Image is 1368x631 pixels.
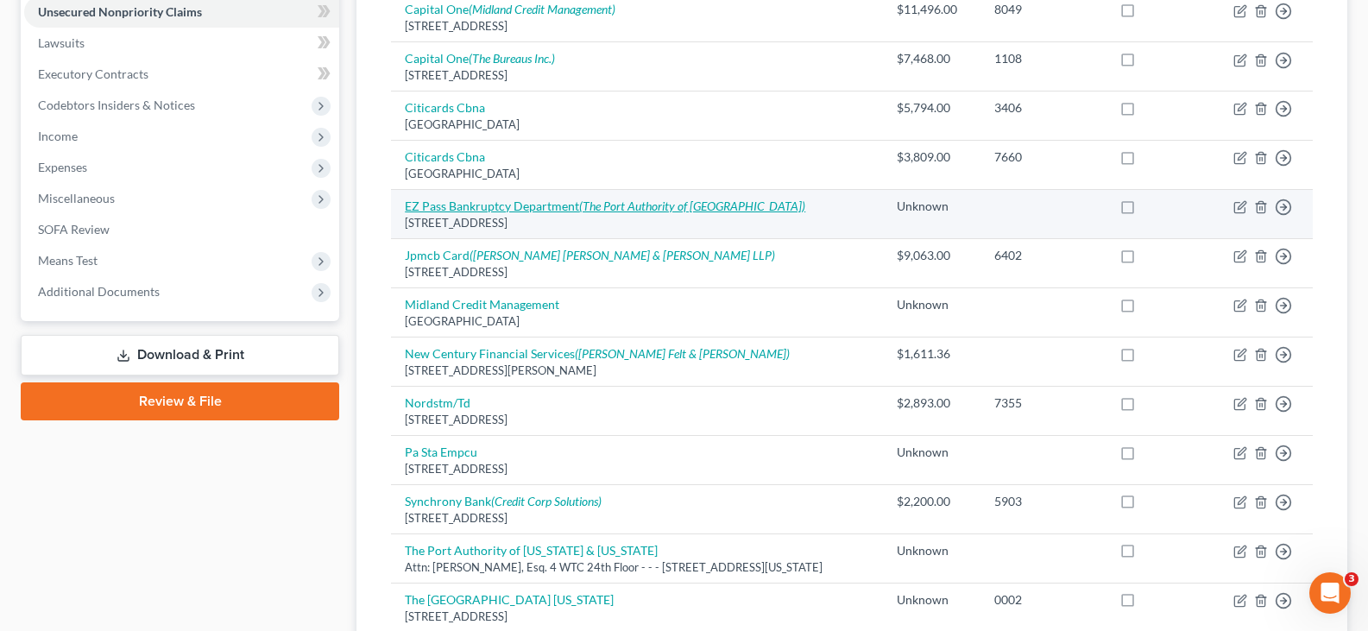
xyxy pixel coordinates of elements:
span: Codebtors Insiders & Notices [38,98,195,112]
div: $2,893.00 [897,394,967,412]
div: $9,063.00 [897,247,967,264]
i: (The Port Authority of [GEOGRAPHIC_DATA]) [579,199,805,213]
span: 3 [1345,572,1359,586]
span: Miscellaneous [38,191,115,205]
a: New Century Financial Services([PERSON_NAME] Felt & [PERSON_NAME]) [405,346,790,361]
span: Expenses [38,160,87,174]
div: [STREET_ADDRESS] [405,609,869,625]
i: ([PERSON_NAME] Felt & [PERSON_NAME]) [575,346,790,361]
div: [GEOGRAPHIC_DATA] [405,117,869,133]
div: [STREET_ADDRESS] [405,412,869,428]
div: 5903 [994,493,1093,510]
div: [STREET_ADDRESS] [405,18,869,35]
a: Review & File [21,382,339,420]
div: 0002 [994,591,1093,609]
a: The [GEOGRAPHIC_DATA] [US_STATE] [405,592,614,607]
div: [STREET_ADDRESS] [405,461,869,477]
span: Executory Contracts [38,66,148,81]
div: $1,611.36 [897,345,967,363]
a: EZ Pass Bankruptcy Department(The Port Authority of [GEOGRAPHIC_DATA]) [405,199,805,213]
a: Executory Contracts [24,59,339,90]
a: SOFA Review [24,214,339,245]
div: Unknown [897,591,967,609]
div: [STREET_ADDRESS] [405,215,869,231]
span: Unsecured Nonpriority Claims [38,4,202,19]
iframe: Intercom live chat [1309,572,1351,614]
a: The Port Authority of [US_STATE] & [US_STATE] [405,543,658,558]
a: Download & Print [21,335,339,375]
div: $5,794.00 [897,99,967,117]
a: Capital One(Midland Credit Management) [405,2,615,16]
div: Unknown [897,198,967,215]
div: $3,809.00 [897,148,967,166]
span: Additional Documents [38,284,160,299]
div: 8049 [994,1,1093,18]
a: Synchrony Bank(Credit Corp Solutions) [405,494,602,508]
div: 6402 [994,247,1093,264]
a: Jpmcb Card([PERSON_NAME] [PERSON_NAME] & [PERSON_NAME] LLP) [405,248,775,262]
a: Pa Sta Empcu [405,445,477,459]
a: Lawsuits [24,28,339,59]
div: 7660 [994,148,1093,166]
div: 1108 [994,50,1093,67]
i: (The Bureaus Inc.) [469,51,555,66]
div: Attn: [PERSON_NAME], Esq. 4 WTC 24th Floor - - - [STREET_ADDRESS][US_STATE] [405,559,869,576]
div: [STREET_ADDRESS] [405,510,869,527]
div: Unknown [897,542,967,559]
a: Citicards Cbna [405,149,485,164]
div: [GEOGRAPHIC_DATA] [405,166,869,182]
div: 7355 [994,394,1093,412]
div: Unknown [897,296,967,313]
div: [STREET_ADDRESS][PERSON_NAME] [405,363,869,379]
span: SOFA Review [38,222,110,237]
div: [STREET_ADDRESS] [405,67,869,84]
div: $11,496.00 [897,1,967,18]
a: Capital One(The Bureaus Inc.) [405,51,555,66]
div: $7,468.00 [897,50,967,67]
i: (Midland Credit Management) [469,2,615,16]
a: Nordstm/Td [405,395,470,410]
span: Lawsuits [38,35,85,50]
div: [GEOGRAPHIC_DATA] [405,313,869,330]
i: ([PERSON_NAME] [PERSON_NAME] & [PERSON_NAME] LLP) [470,248,775,262]
a: Citicards Cbna [405,100,485,115]
a: Midland Credit Management [405,297,559,312]
i: (Credit Corp Solutions) [491,494,602,508]
div: $2,200.00 [897,493,967,510]
span: Means Test [38,253,98,268]
div: [STREET_ADDRESS] [405,264,869,281]
div: Unknown [897,444,967,461]
div: 3406 [994,99,1093,117]
span: Income [38,129,78,143]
